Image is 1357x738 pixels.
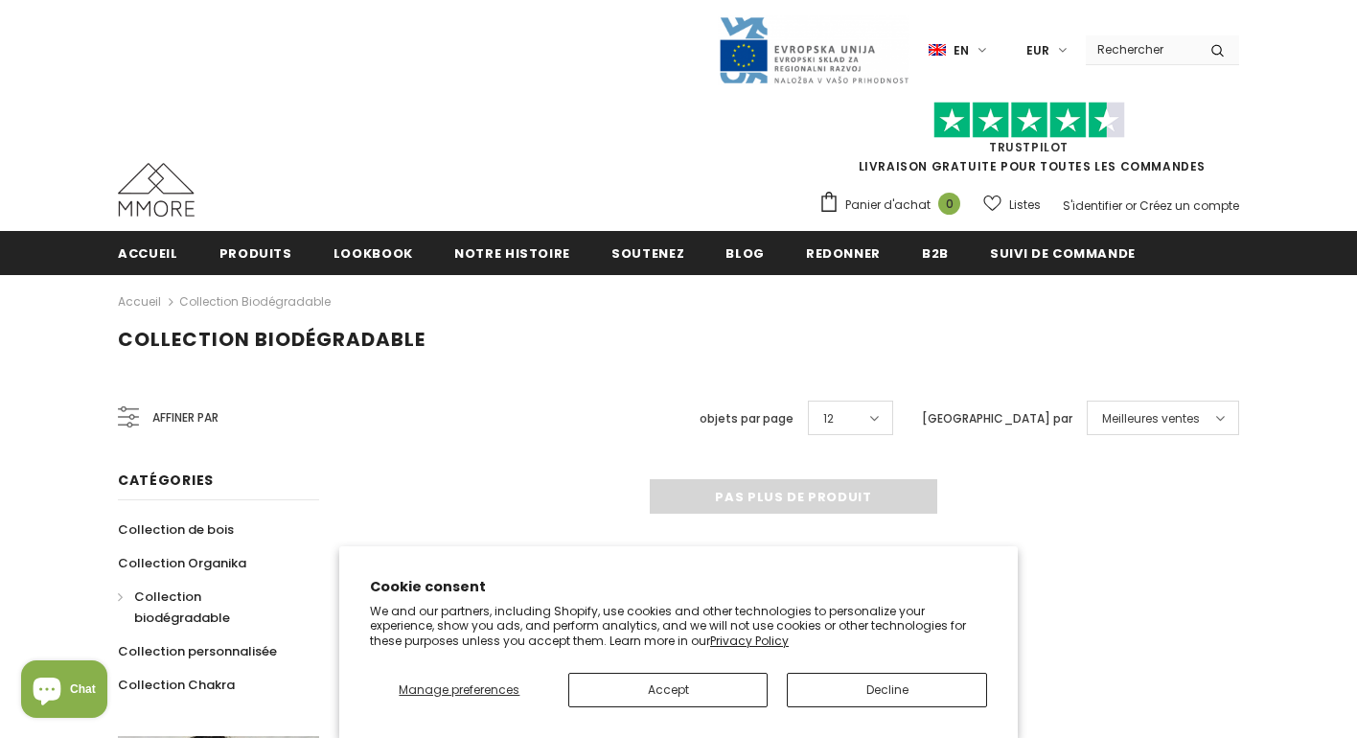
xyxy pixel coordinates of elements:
a: Redonner [806,231,881,274]
span: Manage preferences [399,681,519,698]
a: Collection biodégradable [179,293,331,310]
span: Collection biodégradable [118,326,425,353]
img: i-lang-1.png [929,42,946,58]
a: Suivi de commande [990,231,1136,274]
span: Catégories [118,471,214,490]
a: Accueil [118,290,161,313]
span: Notre histoire [454,244,570,263]
a: Lookbook [333,231,413,274]
button: Decline [787,673,987,707]
a: Collection biodégradable [118,580,298,634]
span: Collection personnalisée [118,642,277,660]
span: Listes [1009,196,1041,215]
a: Javni Razpis [718,41,909,58]
img: Faites confiance aux étoiles pilotes [933,102,1125,139]
span: Collection biodégradable [134,588,230,627]
span: Collection Chakra [118,676,235,694]
span: Collection Organika [118,554,246,572]
a: B2B [922,231,949,274]
a: S'identifier [1063,197,1122,214]
img: Cas MMORE [118,163,195,217]
span: EUR [1026,41,1049,60]
span: B2B [922,244,949,263]
span: Accueil [118,244,178,263]
a: Notre histoire [454,231,570,274]
span: Lookbook [333,244,413,263]
label: [GEOGRAPHIC_DATA] par [922,409,1072,428]
a: Produits [219,231,292,274]
span: Redonner [806,244,881,263]
span: Panier d'achat [845,196,931,215]
a: Collection Chakra [118,668,235,702]
span: en [954,41,969,60]
span: 12 [823,409,834,428]
button: Accept [568,673,769,707]
label: objets par page [700,409,793,428]
a: Blog [725,231,765,274]
a: Collection de bois [118,513,234,546]
input: Search Site [1086,35,1196,63]
a: Listes [983,188,1041,221]
span: Suivi de commande [990,244,1136,263]
a: Créez un compte [1139,197,1239,214]
img: Javni Razpis [718,15,909,85]
inbox-online-store-chat: Shopify online store chat [15,660,113,723]
span: 0 [938,193,960,215]
a: Collection personnalisée [118,634,277,668]
span: Produits [219,244,292,263]
a: Panier d'achat 0 [818,191,970,219]
span: Affiner par [152,407,218,428]
a: Privacy Policy [710,633,789,649]
span: LIVRAISON GRATUITE POUR TOUTES LES COMMANDES [818,110,1239,174]
span: or [1125,197,1137,214]
h2: Cookie consent [370,577,987,597]
span: soutenez [611,244,684,263]
span: Collection de bois [118,520,234,539]
a: soutenez [611,231,684,274]
p: We and our partners, including Shopify, use cookies and other technologies to personalize your ex... [370,604,987,649]
button: Manage preferences [370,673,549,707]
a: Accueil [118,231,178,274]
span: Meilleures ventes [1102,409,1200,428]
span: Blog [725,244,765,263]
a: Collection Organika [118,546,246,580]
a: TrustPilot [989,139,1069,155]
